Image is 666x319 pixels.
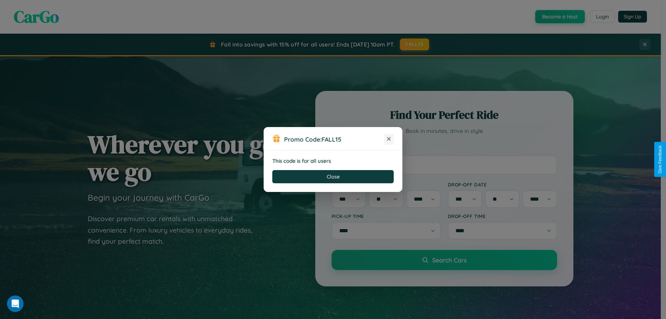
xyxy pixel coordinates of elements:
h3: Promo Code: [284,135,384,143]
button: Close [272,170,394,183]
strong: This code is for all users [272,158,331,164]
b: FALL15 [322,135,341,143]
iframe: Intercom live chat [7,295,24,312]
div: Give Feedback [658,145,663,174]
